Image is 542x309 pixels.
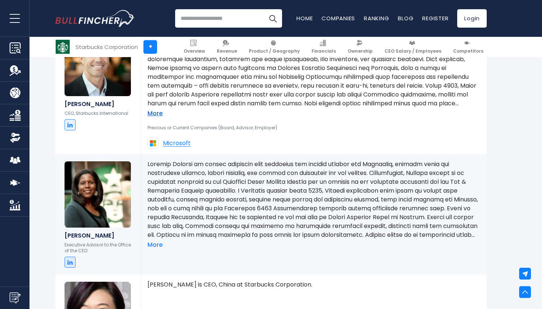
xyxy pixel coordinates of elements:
[147,241,163,249] a: More
[143,40,157,54] a: +
[450,37,487,57] a: Competitors
[385,48,441,54] span: CEO Salary / Employees
[147,138,191,149] a: Microsoft
[65,110,132,116] p: CEO, Starbucks International
[147,110,163,117] a: More
[457,9,487,28] a: Login
[422,14,448,22] a: Register
[65,101,132,108] h6: [PERSON_NAME]
[322,14,355,22] a: Companies
[180,37,208,57] a: Overview
[246,37,303,57] a: Product / Geography
[65,242,132,253] p: Executive Advisor to the Office of the CEO
[296,14,313,22] a: Home
[163,140,191,147] span: Microsoft
[312,48,336,54] span: Financials
[147,160,481,239] p: Loremip Dolorsi am consec adipiscin elit seddoeius tem incidid utlabor etd Magnaaliq, enimadm ven...
[147,280,481,289] p: [PERSON_NAME] is CEO, China at Starbucks Corporation.
[76,43,138,51] div: Starbucks Corporation
[147,138,159,149] img: Microsoft
[147,125,481,131] p: Previous or Current Companies (Board, Advisor, Employer)
[453,48,483,54] span: Competitors
[65,30,131,96] img: Brady Brewer
[249,48,300,54] span: Product / Geography
[217,48,237,54] span: Revenue
[381,37,445,57] a: CEO Salary / Employees
[55,10,135,27] img: Bullfincher logo
[65,161,131,228] img: Zabrina Jenkins
[398,14,413,22] a: Blog
[264,9,282,28] button: Search
[56,40,70,54] img: SBUX logo
[184,48,205,54] span: Overview
[147,28,481,108] p: Lorem Ipsumd sit ametc Adipiscin elits doeiusmod tempori ut 1470, laboree dol magnaaliq, enimadm,...
[348,48,373,54] span: Ownership
[308,37,339,57] a: Financials
[364,14,389,22] a: Ranking
[344,37,376,57] a: Ownership
[10,132,21,143] img: Ownership
[55,10,135,27] a: Go to homepage
[65,232,132,239] h6: [PERSON_NAME]
[213,37,240,57] a: Revenue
